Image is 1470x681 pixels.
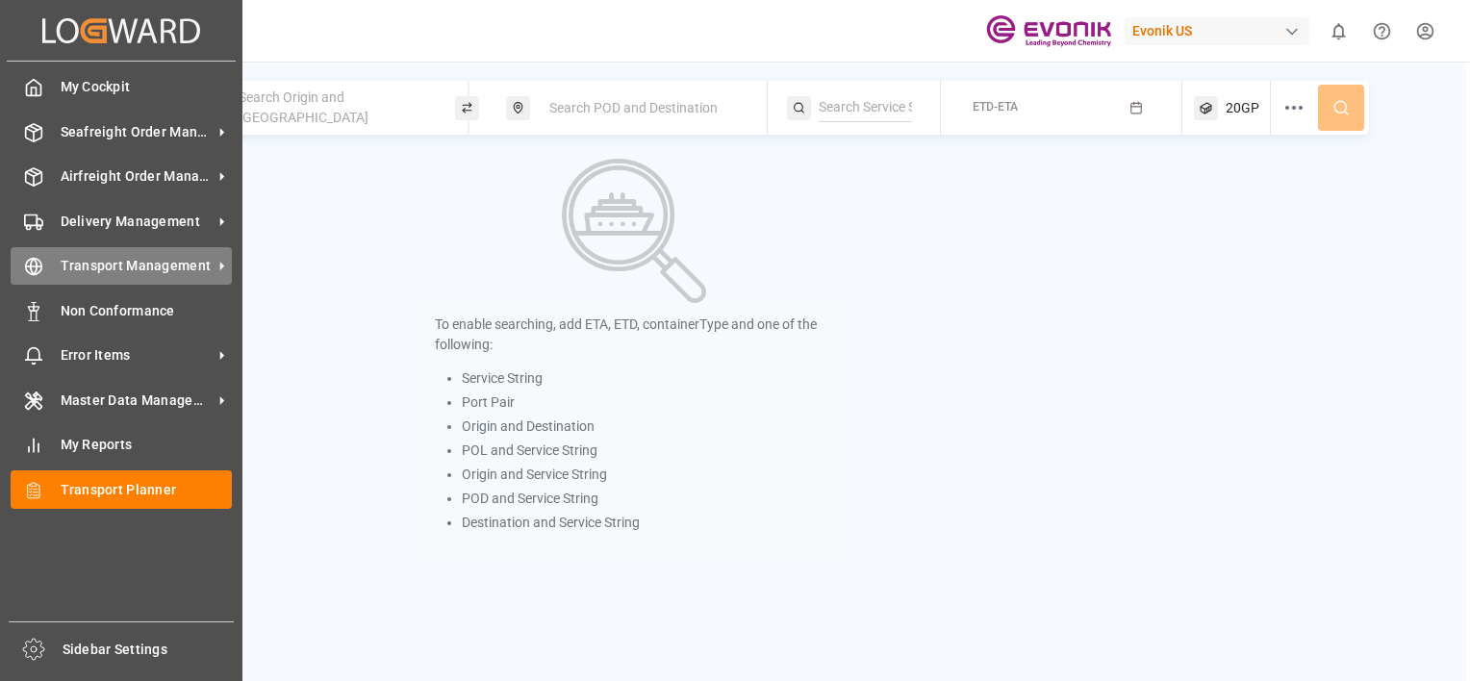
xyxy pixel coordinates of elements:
[1125,17,1309,45] div: Evonik US
[1226,98,1259,118] span: 20GP
[61,301,233,321] span: Non Conformance
[1360,10,1404,53] button: Help Center
[562,159,706,303] img: Search
[61,480,233,500] span: Transport Planner
[462,489,834,509] li: POD and Service String
[239,89,368,125] span: Search Origin and [GEOGRAPHIC_DATA]
[462,465,834,485] li: Origin and Service String
[61,212,213,232] span: Delivery Management
[462,392,834,413] li: Port Pair
[819,93,912,122] input: Search Service String
[61,345,213,366] span: Error Items
[61,391,213,411] span: Master Data Management
[61,122,213,142] span: Seafreight Order Management
[61,256,213,276] span: Transport Management
[61,77,233,97] span: My Cockpit
[973,100,1018,113] span: ETD-ETA
[986,14,1111,48] img: Evonik-brand-mark-Deep-Purple-RGB.jpeg_1700498283.jpeg
[61,435,233,455] span: My Reports
[11,68,232,106] a: My Cockpit
[952,89,1171,127] button: ETD-ETA
[1125,13,1317,49] button: Evonik US
[1317,10,1360,53] button: show 0 new notifications
[462,368,834,389] li: Service String
[462,416,834,437] li: Origin and Destination
[11,470,232,508] a: Transport Planner
[11,426,232,464] a: My Reports
[435,315,834,355] p: To enable searching, add ETA, ETD, containerType and one of the following:
[61,166,213,187] span: Airfreight Order Management
[11,291,232,329] a: Non Conformance
[462,441,834,461] li: POL and Service String
[462,513,834,533] li: Destination and Service String
[549,100,718,115] span: Search POD and Destination
[63,640,235,660] span: Sidebar Settings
